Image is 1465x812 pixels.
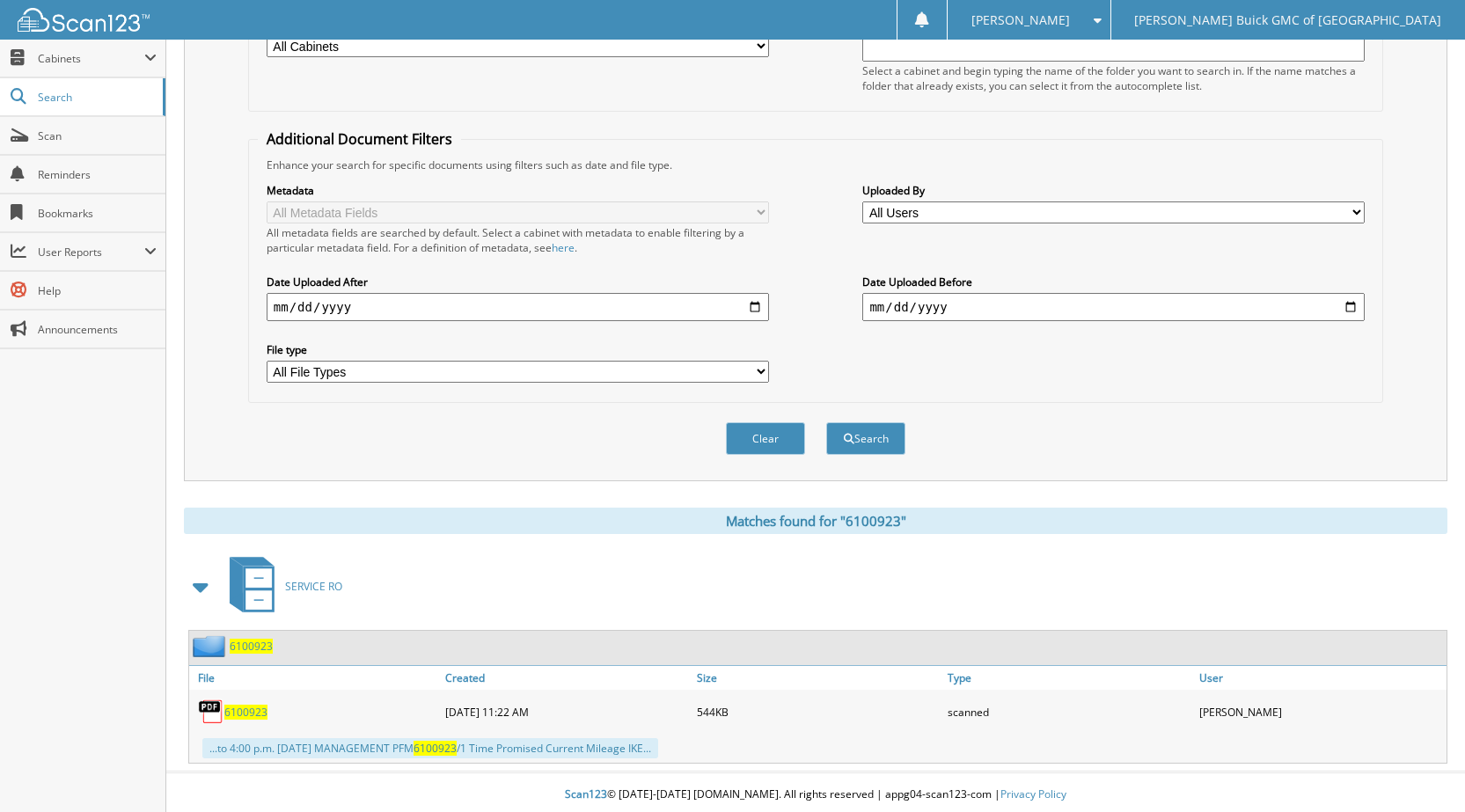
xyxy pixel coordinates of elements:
[38,206,157,221] span: Bookmarks
[441,694,692,729] div: [DATE] 11:22 AM
[1377,728,1465,812] iframe: Chat Widget
[193,635,230,657] img: folder2.png
[565,786,607,801] span: Scan123
[219,552,342,621] a: SERVICE RO
[38,167,157,182] span: Reminders
[862,183,1365,198] label: Uploaded By
[18,8,150,32] img: scan123-logo-white.svg
[285,579,342,594] span: SERVICE RO
[1195,666,1447,690] a: User
[862,293,1365,321] input: end
[692,694,944,729] div: 544KB
[267,342,769,357] label: File type
[224,705,267,720] a: 6100923
[1195,694,1447,729] div: [PERSON_NAME]
[258,129,461,149] legend: Additional Document Filters
[38,245,144,260] span: User Reports
[692,666,944,690] a: Size
[184,508,1447,534] div: Matches found for "6100923"
[38,90,154,105] span: Search
[230,639,273,654] a: 6100923
[189,666,441,690] a: File
[38,128,157,143] span: Scan
[202,738,658,758] div: ...to 4:00 p.m. [DATE] MANAGEMENT PFM /1 Time Promised Current Mileage IKE...
[862,63,1365,93] div: Select a cabinet and begin typing the name of the folder you want to search in. If the name match...
[38,51,144,66] span: Cabinets
[38,322,157,337] span: Announcements
[198,699,224,725] img: PDF.png
[726,422,805,455] button: Clear
[1134,15,1441,26] span: [PERSON_NAME] Buick GMC of [GEOGRAPHIC_DATA]
[971,15,1070,26] span: [PERSON_NAME]
[267,293,769,321] input: start
[1000,786,1066,801] a: Privacy Policy
[267,225,769,255] div: All metadata fields are searched by default. Select a cabinet with metadata to enable filtering b...
[862,274,1365,289] label: Date Uploaded Before
[826,422,905,455] button: Search
[258,157,1373,172] div: Enhance your search for specific documents using filters such as date and file type.
[441,666,692,690] a: Created
[267,183,769,198] label: Metadata
[552,240,575,255] a: here
[267,274,769,289] label: Date Uploaded After
[414,741,457,756] span: 6100923
[943,666,1195,690] a: Type
[943,694,1195,729] div: scanned
[38,283,157,298] span: Help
